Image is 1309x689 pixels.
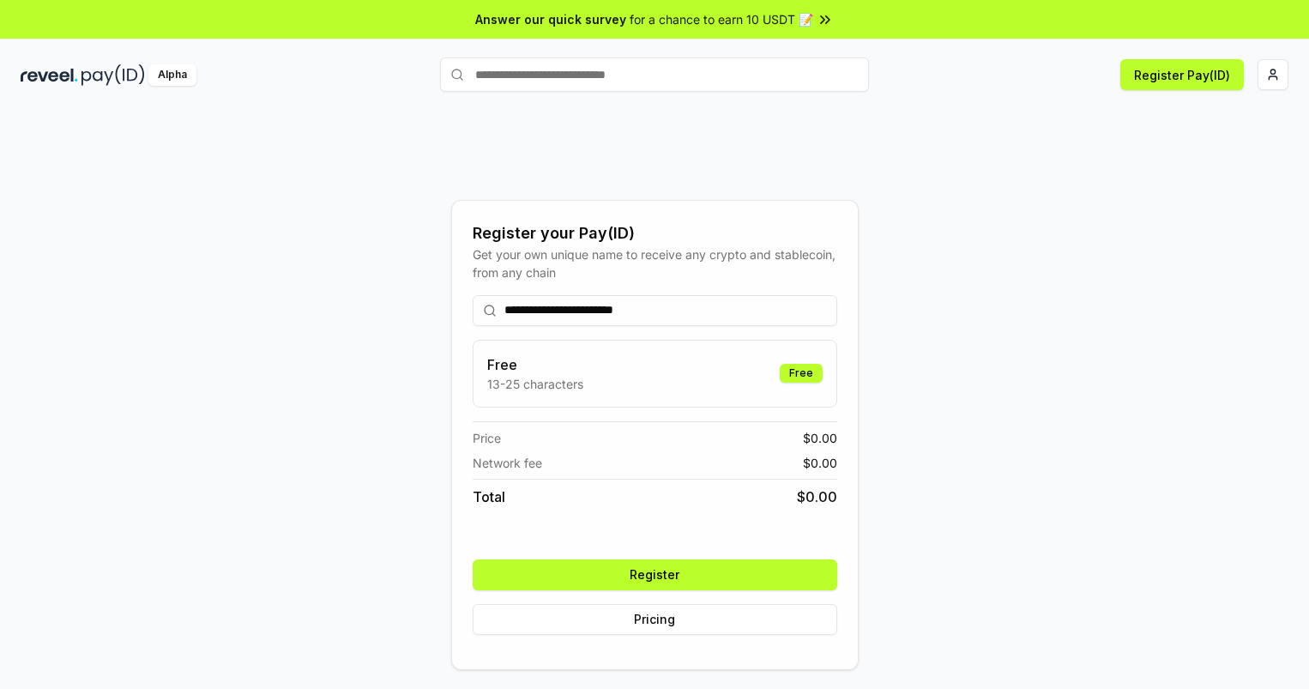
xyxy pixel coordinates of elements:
[487,354,583,375] h3: Free
[780,364,823,383] div: Free
[473,559,837,590] button: Register
[473,454,542,472] span: Network fee
[473,429,501,447] span: Price
[630,10,813,28] span: for a chance to earn 10 USDT 📝
[81,64,145,86] img: pay_id
[21,64,78,86] img: reveel_dark
[473,604,837,635] button: Pricing
[473,487,505,507] span: Total
[1120,59,1244,90] button: Register Pay(ID)
[803,429,837,447] span: $ 0.00
[473,221,837,245] div: Register your Pay(ID)
[487,375,583,393] p: 13-25 characters
[148,64,196,86] div: Alpha
[475,10,626,28] span: Answer our quick survey
[473,245,837,281] div: Get your own unique name to receive any crypto and stablecoin, from any chain
[797,487,837,507] span: $ 0.00
[803,454,837,472] span: $ 0.00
